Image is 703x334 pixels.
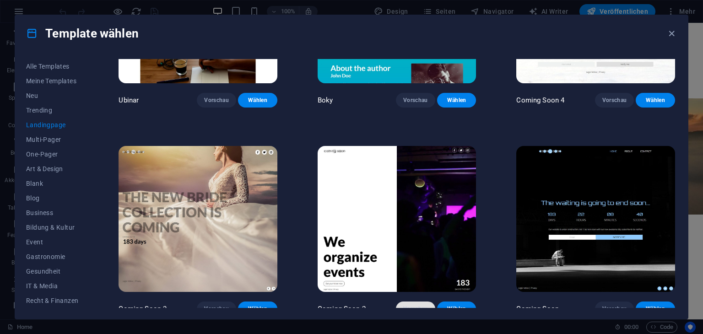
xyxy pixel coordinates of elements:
[26,74,78,88] button: Meine Templates
[26,165,78,172] span: Art & Design
[26,162,78,176] button: Art & Design
[444,97,469,104] span: Wählen
[636,302,675,316] button: Wählen
[204,97,229,104] span: Vorschau
[238,302,277,316] button: Wählen
[26,238,78,246] span: Event
[26,205,78,220] button: Business
[26,176,78,191] button: Blank
[595,93,634,108] button: Vorschau
[318,146,476,292] img: Coming Soon 2
[26,121,78,129] span: Landingpage
[595,302,634,316] button: Vorschau
[26,220,78,235] button: Bildung & Kultur
[245,305,270,312] span: Wählen
[26,118,78,132] button: Landingpage
[26,264,78,279] button: Gesundheit
[26,191,78,205] button: Blog
[197,302,236,316] button: Vorschau
[26,224,78,231] span: Bildung & Kultur
[26,26,139,41] h4: Template wählen
[437,93,476,108] button: Wählen
[396,93,435,108] button: Vorschau
[26,88,78,103] button: Neu
[516,146,675,292] img: Coming Soon
[26,103,78,118] button: Trending
[444,305,469,312] span: Wählen
[26,235,78,249] button: Event
[26,194,78,202] span: Blog
[643,305,668,312] span: Wählen
[403,97,428,104] span: Vorschau
[643,97,668,104] span: Wählen
[26,209,78,216] span: Business
[26,253,78,260] span: Gastronomie
[396,302,435,316] button: Vorschau
[26,268,78,275] span: Gesundheit
[26,151,78,158] span: One-Pager
[26,136,78,143] span: Multi-Pager
[403,305,428,312] span: Vorschau
[26,282,78,290] span: IT & Media
[197,93,236,108] button: Vorschau
[26,132,78,147] button: Multi-Pager
[204,305,229,312] span: Vorschau
[26,59,78,74] button: Alle Templates
[119,96,139,105] p: Ubinar
[245,97,270,104] span: Wählen
[602,97,627,104] span: Vorschau
[318,96,333,105] p: Boky
[238,93,277,108] button: Wählen
[26,147,78,162] button: One-Pager
[516,304,559,313] p: Coming Soon
[26,249,78,264] button: Gastronomie
[119,146,277,292] img: Coming Soon 3
[26,77,78,85] span: Meine Templates
[318,304,366,313] p: Coming Soon 2
[26,63,78,70] span: Alle Templates
[26,107,78,114] span: Trending
[26,279,78,293] button: IT & Media
[516,96,564,105] p: Coming Soon 4
[26,297,78,304] span: Recht & Finanzen
[26,92,78,99] span: Neu
[636,93,675,108] button: Wählen
[119,304,167,313] p: Coming Soon 3
[437,302,476,316] button: Wählen
[26,293,78,308] button: Recht & Finanzen
[26,180,78,187] span: Blank
[602,305,627,312] span: Vorschau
